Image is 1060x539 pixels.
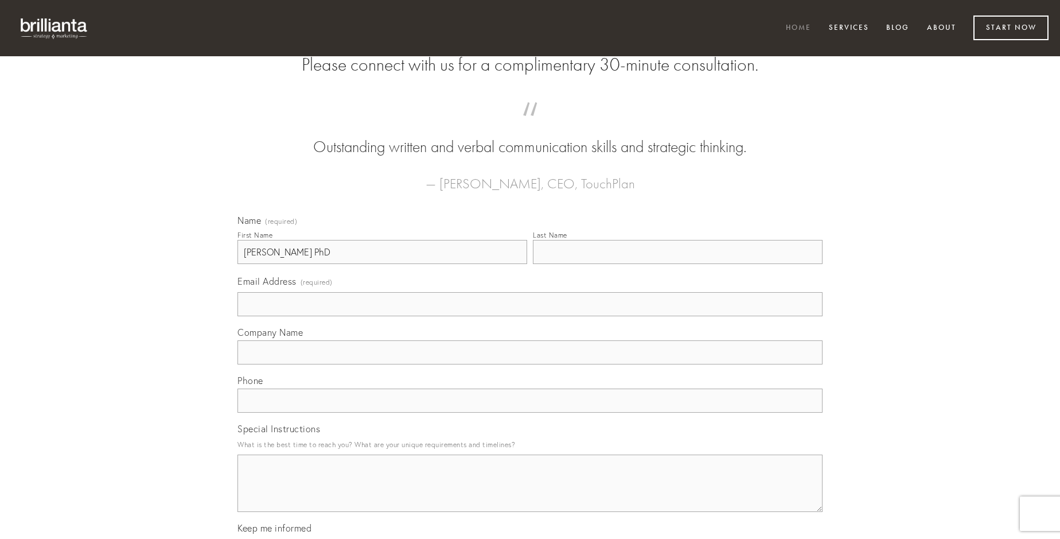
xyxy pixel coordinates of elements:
[237,522,311,534] span: Keep me informed
[256,114,804,158] blockquote: Outstanding written and verbal communication skills and strategic thinking.
[11,11,98,45] img: brillianta - research, strategy, marketing
[919,19,964,38] a: About
[265,218,297,225] span: (required)
[237,423,320,435] span: Special Instructions
[879,19,917,38] a: Blog
[237,437,823,452] p: What is the best time to reach you? What are your unique requirements and timelines?
[237,375,263,386] span: Phone
[237,54,823,76] h2: Please connect with us for a complimentary 30-minute consultation.
[256,158,804,195] figcaption: — [PERSON_NAME], CEO, TouchPlan
[973,15,1049,40] a: Start Now
[237,215,261,226] span: Name
[237,231,272,239] div: First Name
[237,327,303,338] span: Company Name
[256,114,804,136] span: “
[237,276,297,287] span: Email Address
[778,19,819,38] a: Home
[301,274,333,290] span: (required)
[821,19,876,38] a: Services
[533,231,567,239] div: Last Name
